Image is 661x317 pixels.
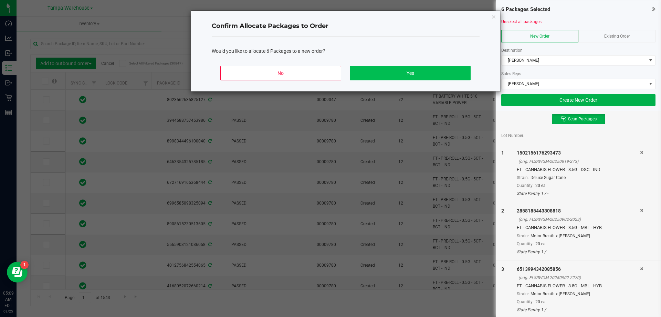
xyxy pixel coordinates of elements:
button: Yes [350,66,470,80]
h4: Confirm Allocate Packages to Order [212,22,480,31]
button: No [220,66,341,80]
iframe: Resource center [7,262,28,283]
button: Close [491,12,496,21]
div: Would you like to allocate 6 Packages to a new order? [212,48,480,55]
iframe: Resource center unread badge [20,261,29,269]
